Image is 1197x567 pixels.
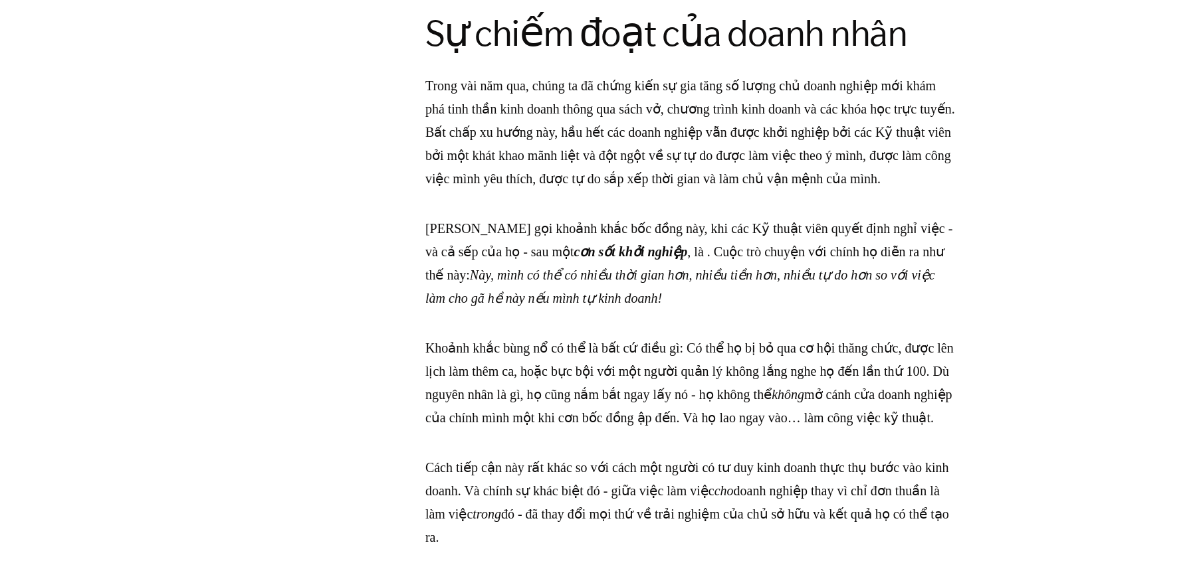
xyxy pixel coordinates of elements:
[1131,503,1197,567] div: Chat Widget
[425,221,953,259] font: [PERSON_NAME] gọi khoảnh khắc bốc đồng này, khi các Kỹ thuật viên quyết định nghỉ việc - và cả sế...
[425,483,940,521] font: doanh nghiệp thay vì chỉ đơn thuần là làm việc
[714,483,734,498] font: cho
[425,387,952,425] font: mở cánh cửa doanh nghiệp của chính mình một khi cơn bốc đồng ập đến. Và họ lao ngay vào… làm công...
[574,244,688,259] font: cơn sốt khởi nghiệp
[425,341,954,402] font: Khoảnh khắc bùng nổ có thể là bất cứ điều gì: Có thể họ bị bỏ qua cơ hội thăng chức, được lên lịc...
[425,244,944,282] font: , là . Cuộc trò chuyện với chính họ diễn ra như thế này:
[1131,503,1197,567] iframe: Tiện ích trò chuyện
[425,13,907,53] font: Sự chiếm đoạt của doanh nhân
[772,387,804,402] font: không
[425,507,949,544] font: đó - đã thay đổi mọi thứ về trải nghiệm của chủ sở hữu và kết quả họ có thể tạo ra.
[425,78,955,186] font: Trong vài năm qua, chúng ta đã chứng kiến ​​sự gia tăng số lượng chủ doanh nghiệp mới khám phá ti...
[473,507,501,521] font: trong
[425,460,949,498] font: Cách tiếp cận này rất khác so với cách một người có tư duy kinh doanh thực thụ bước vào kinh doan...
[425,268,935,305] font: Này, mình có thể có nhiều thời gian hơn, nhiều tiền hơn, nhiều tự do hơn so với việc làm cho gã h...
